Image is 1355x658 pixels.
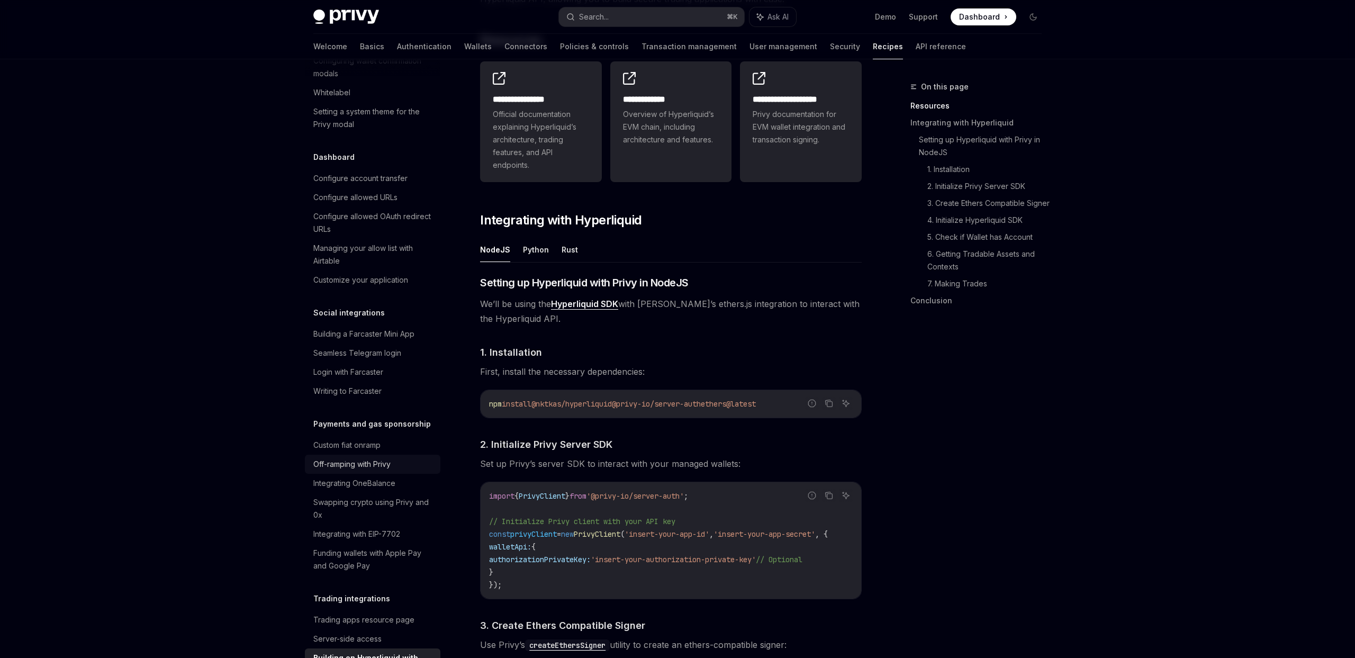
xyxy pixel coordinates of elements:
span: privyClient [510,529,557,539]
button: Report incorrect code [805,489,819,502]
div: Swapping crypto using Privy and 0x [313,496,434,521]
span: // Optional [756,555,802,564]
div: Configure allowed URLs [313,191,398,204]
a: Configure allowed URLs [305,188,440,207]
button: Report incorrect code [805,396,819,410]
span: npm [489,399,502,409]
span: authorizationPrivateKey: [489,555,591,564]
div: Configure allowed OAuth redirect URLs [313,210,434,236]
h5: Social integrations [313,307,385,319]
div: Integrating OneBalance [313,477,395,490]
div: Search... [579,11,609,23]
a: Seamless Telegram login [305,344,440,363]
div: Customize your application [313,274,408,286]
a: **** **** **** *****Privy documentation for EVM wallet integration and transaction signing. [740,61,862,182]
span: ; [684,491,688,501]
button: Search...⌘K [559,7,744,26]
a: Off-ramping with Privy [305,455,440,474]
span: } [489,567,493,577]
span: 1. Installation [480,345,542,359]
a: 1. Installation [927,161,1050,178]
a: Resources [910,97,1050,114]
div: Trading apps resource page [313,614,414,626]
a: Integrating with EIP-7702 [305,525,440,544]
a: Server-side access [305,629,440,648]
span: new [561,529,574,539]
a: createEthersSigner [525,639,610,650]
h5: Payments and gas sponsorship [313,418,431,430]
button: Rust [562,237,578,262]
button: Ask AI [749,7,796,26]
a: Integrating OneBalance [305,474,440,493]
a: Welcome [313,34,347,59]
span: Privy documentation for EVM wallet integration and transaction signing. [753,108,849,146]
span: ( [620,529,625,539]
a: Funding wallets with Apple Pay and Google Pay [305,544,440,575]
a: **** **** **** *Official documentation explaining Hyperliquid’s architecture, trading features, a... [480,61,602,182]
span: @privy-io/server-auth [612,399,701,409]
span: 'insert-your-app-secret' [713,529,815,539]
div: Login with Farcaster [313,366,383,378]
a: Login with Farcaster [305,363,440,382]
div: Off-ramping with Privy [313,458,391,471]
a: Wallets [464,34,492,59]
button: Copy the contents from the code block [822,489,836,502]
a: Security [830,34,860,59]
span: Use Privy’s utility to create an ethers-compatible signer: [480,637,862,652]
button: Copy the contents from the code block [822,396,836,410]
a: API reference [916,34,966,59]
span: , { [815,529,828,539]
code: createEthersSigner [525,639,610,651]
div: Integrating with EIP-7702 [313,528,400,540]
span: // Initialize Privy client with your API key [489,517,675,526]
a: 7. Making Trades [927,275,1050,292]
span: 'insert-your-app-id' [625,529,709,539]
div: Funding wallets with Apple Pay and Google Pay [313,547,434,572]
a: 6. Getting Tradable Assets and Contexts [927,246,1050,275]
div: Whitelabel [313,86,350,99]
a: 4. Initialize Hyperliquid SDK [927,212,1050,229]
a: Integrating with Hyperliquid [910,114,1050,131]
a: **** **** ***Overview of Hyperliquid’s EVM chain, including architecture and features. [610,61,732,182]
span: '@privy-io/server-auth' [586,491,684,501]
div: Writing to Farcaster [313,385,382,398]
span: 3. Create Ethers Compatible Signer [480,618,645,633]
span: const [489,529,510,539]
a: 3. Create Ethers Compatible Signer [927,195,1050,212]
span: = [557,529,561,539]
a: Setting a system theme for the Privy modal [305,102,440,134]
span: { [514,491,519,501]
a: Writing to Farcaster [305,382,440,401]
a: Swapping crypto using Privy and 0x [305,493,440,525]
a: Policies & controls [560,34,629,59]
span: PrivyClient [574,529,620,539]
div: Setting a system theme for the Privy modal [313,105,434,131]
a: User management [749,34,817,59]
a: Support [909,12,938,22]
a: Configure allowed OAuth redirect URLs [305,207,440,239]
img: dark logo [313,10,379,24]
a: Connectors [504,34,547,59]
span: install [502,399,531,409]
button: NodeJS [480,237,510,262]
span: Dashboard [959,12,1000,22]
a: Whitelabel [305,83,440,102]
div: Managing your allow list with Airtable [313,242,434,267]
a: Customize your application [305,271,440,290]
span: Integrating with Hyperliquid [480,212,642,229]
span: Overview of Hyperliquid’s EVM chain, including architecture and features. [623,108,719,146]
button: Ask AI [839,489,853,502]
div: Custom fiat onramp [313,439,381,452]
a: Conclusion [910,292,1050,309]
span: ethers@latest [701,399,756,409]
span: } [565,491,570,501]
span: First, install the necessary dependencies: [480,364,862,379]
span: import [489,491,514,501]
h5: Dashboard [313,151,355,164]
span: We’ll be using the with [PERSON_NAME]’s ethers.js integration to interact with the Hyperliquid API. [480,296,862,326]
h5: Trading integrations [313,592,390,605]
a: Demo [875,12,896,22]
a: Building a Farcaster Mini App [305,325,440,344]
a: Transaction management [642,34,737,59]
a: Setting up Hyperliquid with Privy in NodeJS [919,131,1050,161]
